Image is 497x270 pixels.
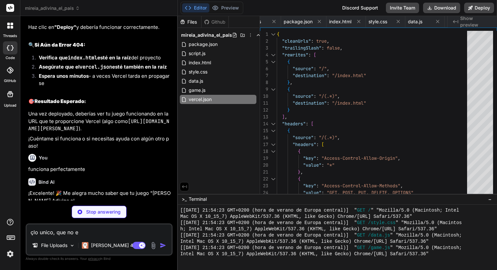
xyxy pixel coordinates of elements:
[460,15,492,28] span: Show preview
[287,107,290,113] span: }
[314,93,316,99] span: :
[314,52,316,58] span: [
[332,73,366,78] span: "/index.html"
[357,245,365,251] span: GET
[293,141,316,147] span: "headers"
[68,54,97,61] code: index.html
[269,52,277,58] div: Click to collapse the range.
[290,79,293,85] span: ,
[400,183,403,189] span: ,
[316,38,327,44] span: true
[293,73,327,78] span: "destination"
[269,31,277,38] div: Click to collapse the range.
[150,242,157,249] img: attachment
[282,38,311,44] span: "cleanUrls"
[188,86,206,94] span: game.js
[180,226,437,232] span: h; Intel Mac OS X 10_15_7) AppleWebKit/537.36 (KHTML, like Gecko) Chrome/[URL] Safari/537.36"
[34,54,171,63] li: del proyecto
[464,3,494,13] button: Deploy
[69,243,75,248] img: Pick Models
[395,220,462,226] span: " "Mozilla/5.0 (Macintos
[188,68,208,76] span: style.css
[201,19,228,25] div: Github
[368,220,395,226] span: /style.css
[35,98,86,104] strong: Resultado Esperado:
[260,120,268,127] div: 14
[303,155,316,161] span: "key"
[260,176,268,182] div: 22
[82,242,88,249] img: Claude 4 Sonnet
[371,207,459,214] span: " "Mozilla/5.0 (Macintosh; Intel
[337,135,340,140] span: ,
[188,59,212,67] span: index.html
[269,127,277,134] div: Click to collapse the range.
[188,77,204,85] span: data.js
[269,120,277,127] div: Click to collapse the range.
[293,93,314,99] span: "source"
[316,155,319,161] span: :
[447,18,464,25] span: game.js
[260,189,268,196] div: 24
[368,245,390,251] span: /game.js
[285,114,287,120] span: ,
[303,162,321,168] span: "value"
[277,31,279,37] span: {
[86,209,121,215] p: Stop answering
[337,93,340,99] span: ,
[293,66,314,72] span: "source"
[269,58,277,65] div: Click to collapse the range.
[28,118,169,132] code: [URL][DOMAIN_NAME][PERSON_NAME]
[177,19,201,25] div: Files
[260,182,268,189] div: 23
[28,166,171,173] p: funciona perfectamente
[327,190,414,196] span: "GET, POST, PUT, DELETE, OPTIONS"
[321,190,324,196] span: :
[260,65,268,72] div: 6
[321,155,398,161] span: "Access-Control-Allow-Origin"
[319,135,337,140] span: "/(.*)"
[298,176,300,182] span: {
[327,66,329,72] span: ,
[260,100,268,107] div: 11
[386,3,419,13] button: Invite Team
[282,45,321,51] span: "trailingSlash"
[287,86,290,92] span: {
[368,207,370,214] span: /
[260,114,268,120] div: 13
[327,100,329,106] span: :
[321,183,400,189] span: "Access-Control-Allow-Methods"
[327,45,340,51] span: false
[260,148,268,155] div: 18
[180,207,357,214] span: [[DATE] 21:54:23 GMT+0200 (hora de verano de Europa central)] "
[357,232,365,239] span: GET
[298,169,300,175] span: }
[180,232,357,239] span: [[DATE] 21:54:23 GMT+0200 (hora de verano de Europa central)] "
[319,66,327,72] span: "/"
[39,155,48,161] h6: You
[88,257,100,260] span: privacy
[487,194,493,204] button: −
[34,73,171,87] li: - a veces Vercel tarda en propagarse
[269,141,277,148] div: Click to collapse the range.
[28,110,171,133] p: Una vez deployado, deberías ver tu juego funcionando en la URL que te proporcione Vercel (algo co...
[321,45,324,51] span: :
[314,66,316,72] span: :
[321,141,324,147] span: [
[390,245,462,251] span: " "Mozilla/5.0 (Macintosh;
[5,248,16,260] img: settings
[269,148,277,155] div: Click to collapse the range.
[260,141,268,148] div: 17
[311,38,314,44] span: :
[260,79,268,86] div: 8
[180,251,429,257] span: Intel Mac OS X 10_15_7) AppleWebKit/537.36 (KHTML, like Gecko) Chrome/[URL] Safari/537.36"
[408,18,422,25] span: data.js
[260,52,268,58] div: 4
[182,196,187,202] span: >_
[368,18,387,25] span: style.css
[287,79,290,85] span: }
[260,38,268,45] div: 2
[260,45,268,52] div: 3
[28,98,171,105] h2: 🎯
[260,72,268,79] div: 7
[91,242,140,249] p: [PERSON_NAME] 4 S..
